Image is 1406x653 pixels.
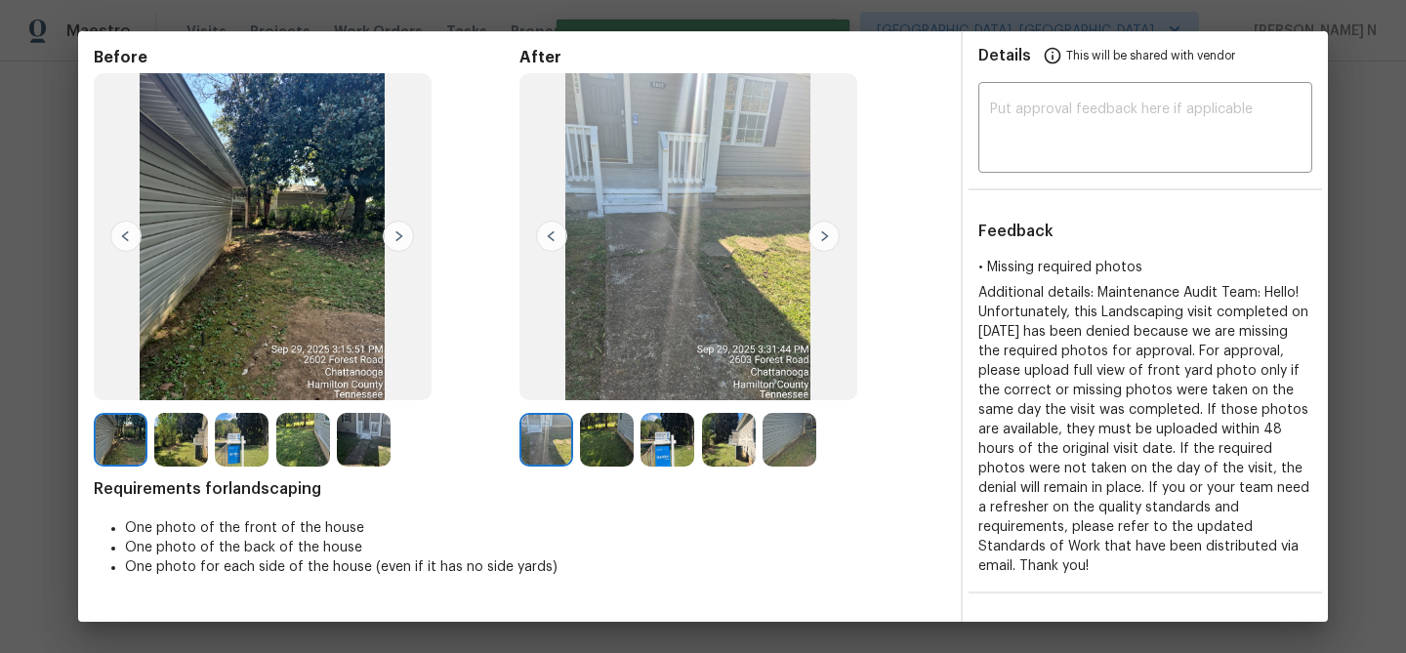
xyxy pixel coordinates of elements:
[125,538,945,557] li: One photo of the back of the house
[110,221,142,252] img: left-chevron-button-url
[94,48,519,67] span: Before
[519,48,945,67] span: After
[1066,32,1235,79] span: This will be shared with vendor
[978,286,1309,573] span: Additional details: Maintenance Audit Team: Hello! Unfortunately, this Landscaping visit complete...
[94,479,945,499] span: Requirements for landscaping
[978,224,1054,239] span: Feedback
[125,557,945,577] li: One photo for each side of the house (even if it has no side yards)
[978,32,1031,79] span: Details
[125,518,945,538] li: One photo of the front of the house
[978,261,1142,274] span: • Missing required photos
[536,221,567,252] img: left-chevron-button-url
[383,221,414,252] img: right-chevron-button-url
[808,221,840,252] img: right-chevron-button-url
